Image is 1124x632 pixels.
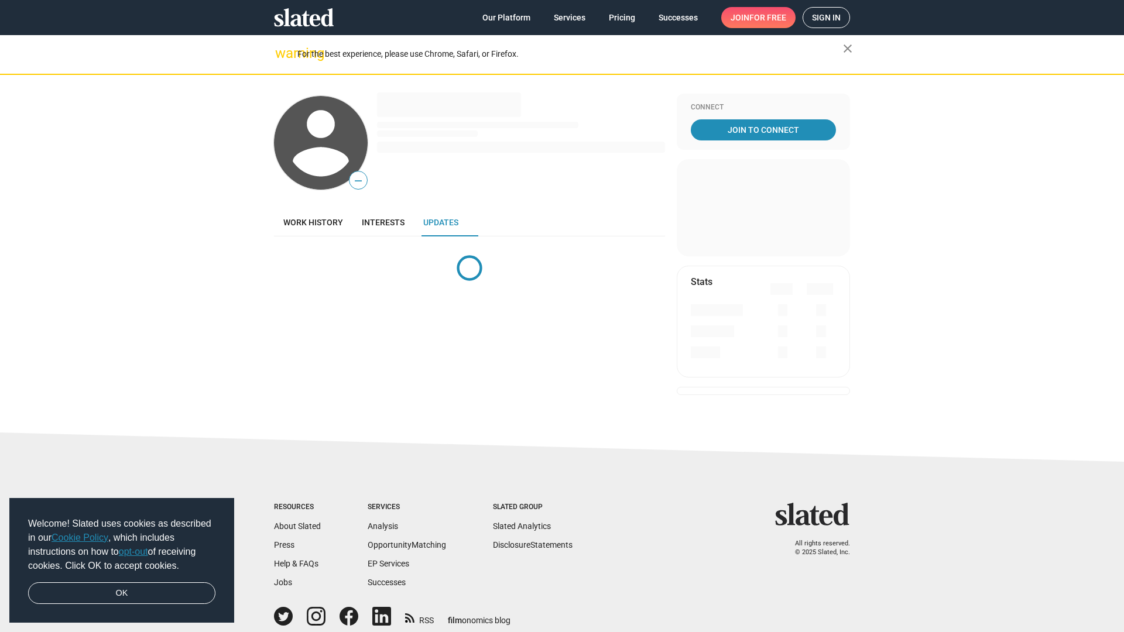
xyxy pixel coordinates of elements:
a: Sign in [803,7,850,28]
mat-icon: warning [275,46,289,60]
a: Interests [352,208,414,236]
a: OpportunityMatching [368,540,446,549]
a: Work history [274,208,352,236]
a: Successes [368,578,406,587]
span: Welcome! Slated uses cookies as described in our , which includes instructions on how to of recei... [28,517,215,573]
span: Pricing [609,7,635,28]
a: Cookie Policy [52,533,108,542]
a: dismiss cookie message [28,582,215,604]
span: Sign in [812,8,841,28]
p: All rights reserved. © 2025 Slated, Inc. [783,540,850,557]
div: Slated Group [493,503,573,512]
a: filmonomics blog [448,606,510,626]
span: — [349,173,367,188]
a: Slated Analytics [493,521,551,531]
a: Join To Connect [691,119,836,140]
span: Interests [362,218,405,227]
span: Successes [659,7,698,28]
a: Services [544,7,595,28]
span: Services [554,7,585,28]
span: film [448,616,462,625]
a: Pricing [599,7,645,28]
span: Our Platform [482,7,530,28]
a: Help & FAQs [274,559,318,568]
a: EP Services [368,559,409,568]
a: Jobs [274,578,292,587]
a: RSS [405,608,434,626]
a: Our Platform [473,7,540,28]
div: Resources [274,503,321,512]
a: Successes [649,7,707,28]
a: Press [274,540,294,549]
span: Work history [283,218,343,227]
span: Join To Connect [693,119,834,140]
a: Joinfor free [721,7,796,28]
div: Services [368,503,446,512]
span: for free [749,7,786,28]
span: Join [731,7,786,28]
a: DisclosureStatements [493,540,573,549]
div: cookieconsent [9,498,234,623]
a: Updates [414,208,468,236]
div: Connect [691,103,836,112]
a: Analysis [368,521,398,531]
a: opt-out [119,547,148,557]
mat-card-title: Stats [691,276,712,288]
mat-icon: close [841,42,855,56]
div: For the best experience, please use Chrome, Safari, or Firefox. [297,46,843,62]
a: About Slated [274,521,321,531]
span: Updates [423,218,458,227]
